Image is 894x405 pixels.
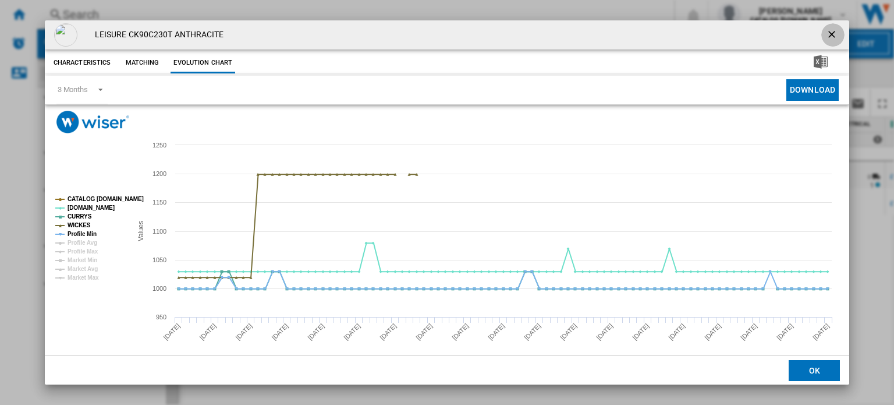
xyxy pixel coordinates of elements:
[68,196,144,202] tspan: CATALOG [DOMAIN_NAME]
[68,257,97,263] tspan: Market Min
[487,322,506,341] tspan: [DATE]
[152,142,166,149] tspan: 1250
[152,285,166,292] tspan: 1000
[68,231,97,237] tspan: Profile Min
[270,322,289,341] tspan: [DATE]
[789,360,840,381] button: OK
[68,240,97,246] tspan: Profile Avg
[89,29,224,41] h4: LEISURE CK90C230T ANTHRACITE
[152,228,166,235] tspan: 1100
[234,322,253,341] tspan: [DATE]
[559,322,578,341] tspan: [DATE]
[171,52,235,73] button: Evolution chart
[68,274,99,281] tspan: Market Max
[342,322,361,341] tspan: [DATE]
[414,322,434,341] tspan: [DATE]
[56,111,129,133] img: logo_wiser_300x94.png
[450,322,470,341] tspan: [DATE]
[198,322,217,341] tspan: [DATE]
[826,29,840,43] ng-md-icon: getI18NText('BUTTONS.CLOSE_DIALOG')
[68,248,98,255] tspan: Profile Max
[595,322,614,341] tspan: [DATE]
[137,221,145,241] tspan: Values
[58,85,88,94] div: 3 Months
[152,170,166,177] tspan: 1200
[68,222,91,228] tspan: WICKES
[786,79,839,101] button: Download
[739,322,758,341] tspan: [DATE]
[68,205,115,211] tspan: [DOMAIN_NAME]
[156,314,166,321] tspan: 950
[68,266,98,272] tspan: Market Avg
[775,322,794,341] tspan: [DATE]
[378,322,398,341] tspan: [DATE]
[523,322,542,341] tspan: [DATE]
[821,23,845,47] button: getI18NText('BUTTONS.CLOSE_DIALOG')
[667,322,686,341] tspan: [DATE]
[811,322,831,341] tspan: [DATE]
[54,23,77,47] img: empty.gif
[152,199,166,206] tspan: 1150
[631,322,650,341] tspan: [DATE]
[116,52,168,73] button: Matching
[152,256,166,263] tspan: 1050
[795,52,846,73] button: Download in Excel
[306,322,325,341] tspan: [DATE]
[162,322,181,341] tspan: [DATE]
[703,322,722,341] tspan: [DATE]
[45,20,849,385] md-dialog: Product popup
[814,55,828,69] img: excel-24x24.png
[51,52,114,73] button: Characteristics
[68,213,92,220] tspan: CURRYS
